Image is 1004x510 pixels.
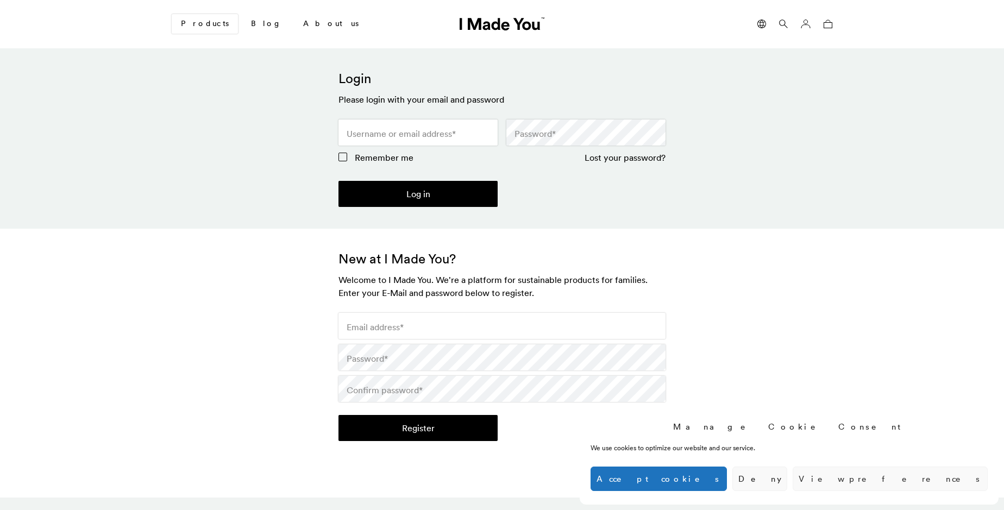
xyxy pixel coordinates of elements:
label: Password [347,352,388,365]
label: Email address [347,320,404,333]
label: Username or email address [347,127,456,140]
a: Products [172,14,238,34]
button: Accept cookies [591,467,727,491]
input: Remember me [338,153,347,161]
h2: Login [338,70,666,87]
button: Register [338,415,498,441]
a: Lost your password? [585,152,666,163]
span: Remember me [355,152,413,163]
a: About us [294,15,367,33]
h3: Please login with your email and password [338,93,666,106]
a: Blog [242,15,290,33]
button: Log in [338,181,498,207]
button: View preferences [793,467,988,491]
button: Deny [732,467,787,491]
label: Password [514,127,556,140]
div: We use cookies to optimize our website and our service. [591,443,826,453]
h2: New at I Made You? [338,250,666,268]
h3: Welcome to I Made You. We're a platform for sustainable products for families. Enter your E-Mail ... [338,273,666,299]
div: Manage Cookie Consent [673,421,906,432]
label: Confirm password [347,383,423,396]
